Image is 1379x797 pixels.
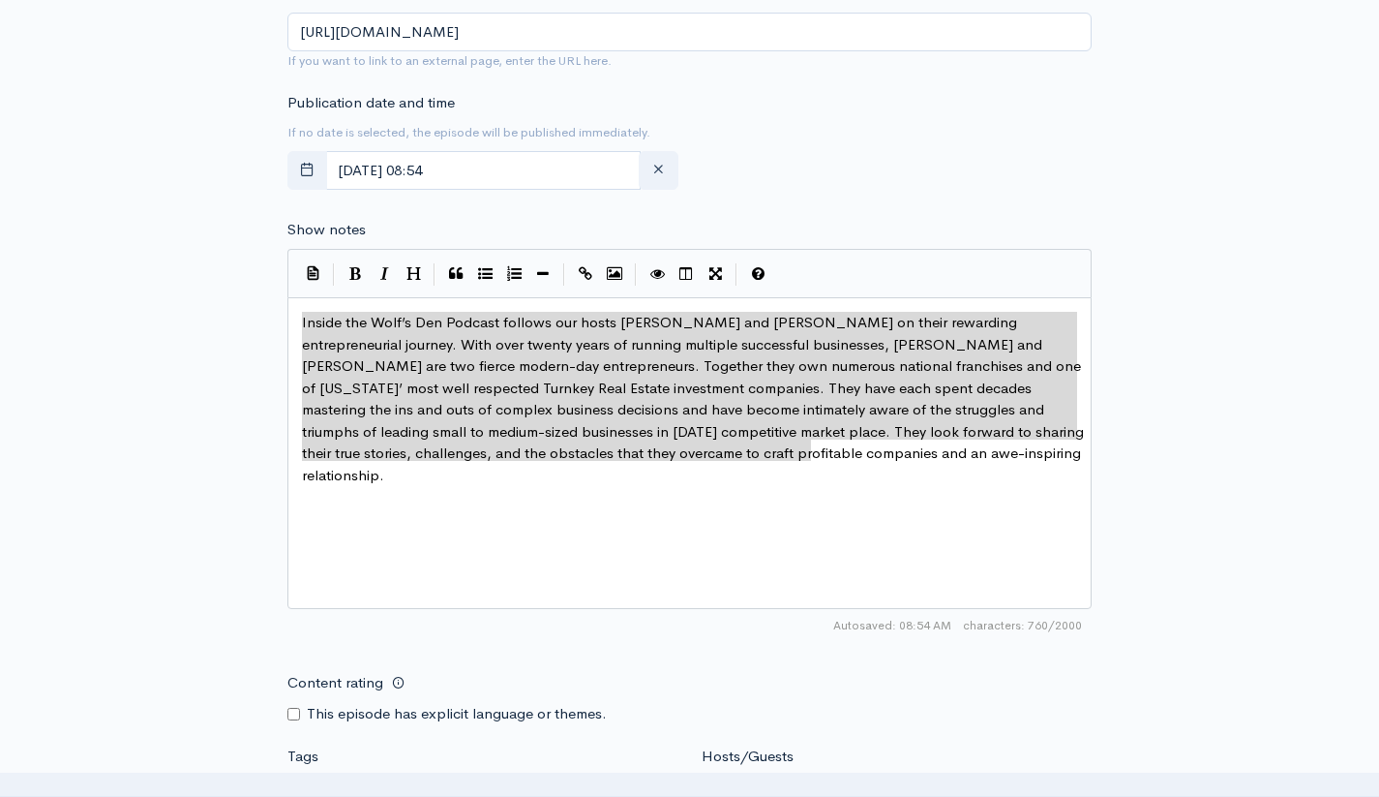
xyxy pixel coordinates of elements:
button: Markdown Guide [743,260,772,289]
button: Heading [399,260,428,289]
span: 760/2000 [963,617,1082,634]
button: Toggle Side by Side [672,260,701,289]
button: Generic List [470,260,499,289]
button: Create Link [571,260,600,289]
label: Show notes [287,219,366,241]
label: This episode has explicit language or themes. [307,703,607,725]
button: Insert Show Notes Template [298,259,327,288]
i: | [735,263,737,286]
label: Tags [287,746,318,768]
span: Inside the Wolf’s Den Podcast follows our hosts [PERSON_NAME] and [PERSON_NAME] on their rewardin... [302,313,1088,484]
input: Enter URL [287,13,1092,52]
button: Insert Horizontal Line [528,260,557,289]
button: Italic [370,260,399,289]
button: Bold [341,260,370,289]
i: | [434,263,435,286]
label: Publication date and time [287,92,455,114]
i: | [333,263,335,286]
span: . [302,313,1088,484]
button: clear [639,151,678,191]
button: Toggle Fullscreen [701,260,730,289]
button: Quote [441,260,470,289]
small: If no date is selected, the episode will be published immediately. [287,124,650,140]
i: | [563,263,565,286]
button: Insert Image [600,260,629,289]
label: Content rating [287,663,383,703]
button: Toggle Preview [643,260,672,289]
small: If you want to link to an external page, enter the URL here. [287,51,1092,71]
button: Numbered List [499,260,528,289]
span: Autosaved: 08:54 AM [833,617,951,634]
label: Hosts/Guests [702,746,794,768]
i: | [635,263,637,286]
button: toggle [287,151,327,191]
